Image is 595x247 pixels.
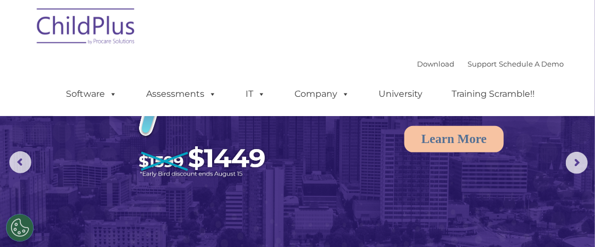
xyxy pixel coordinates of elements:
a: Download [418,59,455,68]
a: IT [235,83,277,105]
a: Training Scramble!! [441,83,546,105]
img: ChildPlus by Procare Solutions [31,1,141,56]
button: Cookies Settings [6,214,34,241]
a: Company [284,83,361,105]
a: Software [55,83,129,105]
a: Learn More [404,126,504,152]
a: Assessments [136,83,228,105]
a: Support [468,59,497,68]
a: Schedule A Demo [499,59,564,68]
a: University [368,83,434,105]
font: | [418,59,564,68]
